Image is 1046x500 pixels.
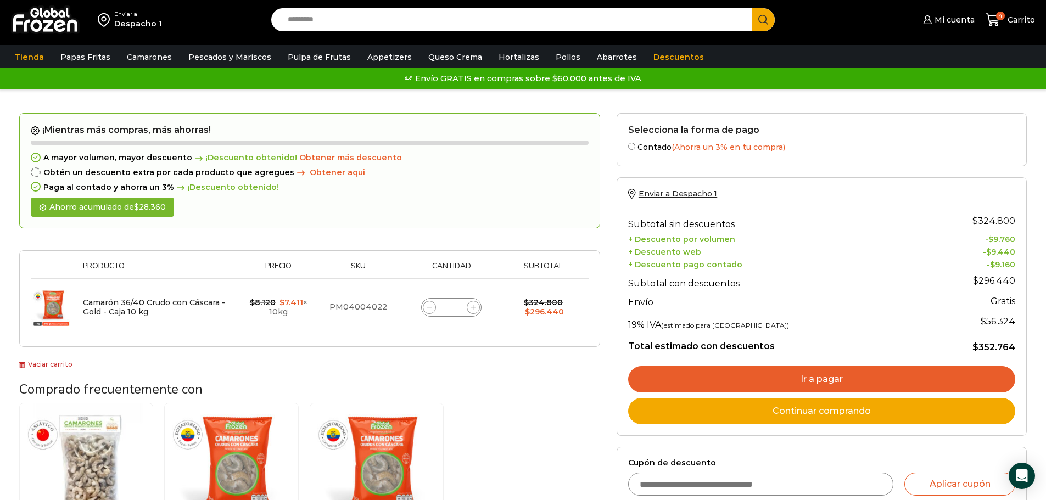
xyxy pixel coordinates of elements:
[192,153,297,162] span: ¡Descuento obtenido!
[423,47,488,68] a: Queso Crema
[183,47,277,68] a: Pescados y Mariscos
[134,202,166,212] bdi: 28.360
[31,125,589,136] h2: ¡Mientras más compras, más ahorras!
[114,18,162,29] div: Despacho 1
[628,125,1015,135] h2: Selecciona la forma de pago
[299,153,402,162] a: Obtener más descuento
[920,9,974,31] a: Mi cuenta
[55,47,116,68] a: Papas Fritas
[114,10,162,18] div: Enviar a
[31,198,174,217] div: Ahorro acumulado de
[98,10,114,29] img: address-field-icon.svg
[981,316,1015,327] span: 56.324
[639,189,717,199] span: Enviar a Despacho 1
[628,257,925,269] th: + Descuento pago contado
[317,279,399,336] td: PM04004022
[996,12,1005,20] span: 4
[240,279,318,336] td: × 10kg
[524,297,529,307] span: $
[1005,14,1035,25] span: Carrito
[294,168,365,177] a: Obtener aqui
[628,291,925,311] th: Envío
[628,244,925,257] th: + Descuento web
[628,232,925,245] th: + Descuento por volumen
[925,232,1015,245] td: -
[524,297,563,307] bdi: 324.800
[986,7,1035,33] a: 4 Carrito
[19,380,203,398] span: Comprado frecuentemente con
[972,342,978,352] span: $
[525,307,564,317] bdi: 296.440
[990,260,995,269] span: $
[250,297,255,307] span: $
[240,262,318,279] th: Precio
[525,307,530,317] span: $
[121,47,177,68] a: Camarones
[628,141,1015,152] label: Contado
[628,333,925,353] th: Total estimado con descuentos
[1009,463,1035,489] div: Open Intercom Messenger
[986,247,1015,257] bdi: 9.440
[986,247,991,257] span: $
[990,260,1015,269] bdi: 9.160
[648,47,709,68] a: Descuentos
[628,366,1015,392] a: Ir a pagar
[925,257,1015,269] td: -
[988,234,993,244] span: $
[317,262,399,279] th: Sku
[628,458,1015,468] label: Cupón de descuento
[31,168,589,177] div: Obtén un descuento extra por cada producto que agregues
[77,262,240,279] th: Producto
[9,47,49,68] a: Tienda
[988,234,1015,244] bdi: 9.760
[550,47,586,68] a: Pollos
[981,316,986,327] span: $
[973,276,978,286] span: $
[174,183,279,192] span: ¡Descuento obtenido!
[973,276,1015,286] bdi: 296.440
[250,297,276,307] bdi: 8.120
[19,360,72,368] a: Vaciar carrito
[310,167,365,177] span: Obtener aqui
[972,216,978,226] span: $
[279,297,284,307] span: $
[504,262,583,279] th: Subtotal
[83,297,225,317] a: Camarón 36/40 Crudo con Cáscara - Gold - Caja 10 kg
[628,143,635,150] input: Contado(Ahorra un 3% en tu compra)
[628,311,925,333] th: 19% IVA
[628,189,717,199] a: Enviar a Despacho 1
[904,473,1015,496] button: Aplicar cupón
[591,47,642,68] a: Abarrotes
[399,262,504,279] th: Cantidad
[282,47,356,68] a: Pulpa de Frutas
[362,47,417,68] a: Appetizers
[972,216,1015,226] bdi: 324.800
[279,297,303,307] bdi: 7.411
[628,269,925,291] th: Subtotal con descuentos
[672,142,785,152] span: (Ahorra un 3% en tu compra)
[932,14,975,25] span: Mi cuenta
[972,342,1015,352] bdi: 352.764
[991,296,1015,306] strong: Gratis
[134,202,139,212] span: $
[493,47,545,68] a: Hortalizas
[444,300,459,315] input: Product quantity
[31,183,589,192] div: Paga al contado y ahorra un 3%
[661,321,789,329] small: (estimado para [GEOGRAPHIC_DATA])
[925,244,1015,257] td: -
[628,398,1015,424] a: Continuar comprando
[752,8,775,31] button: Search button
[628,210,925,232] th: Subtotal sin descuentos
[31,153,589,162] div: A mayor volumen, mayor descuento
